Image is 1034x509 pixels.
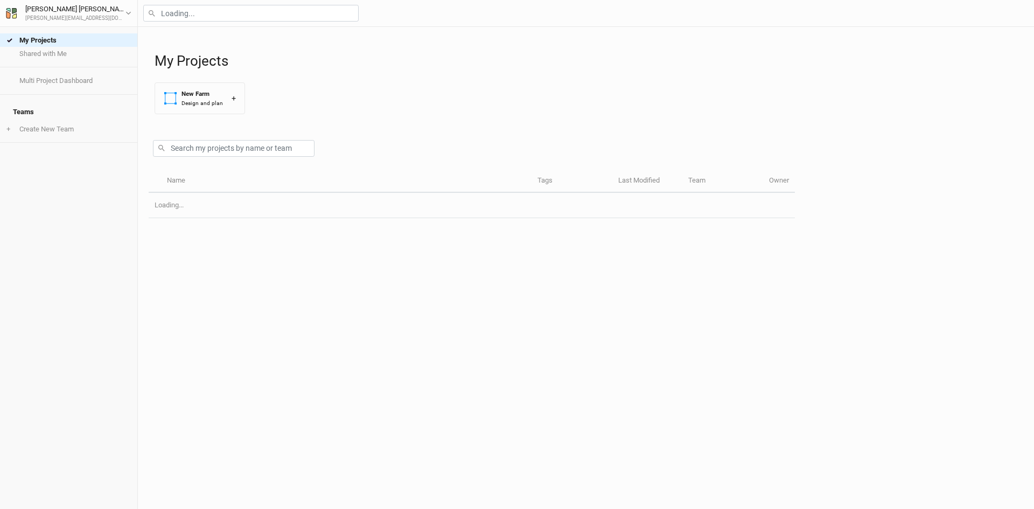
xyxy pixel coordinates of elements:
[155,82,245,114] button: New FarmDesign and plan+
[181,99,223,107] div: Design and plan
[181,89,223,99] div: New Farm
[25,4,125,15] div: [PERSON_NAME] [PERSON_NAME]
[763,170,795,193] th: Owner
[682,170,763,193] th: Team
[143,5,359,22] input: Loading...
[160,170,531,193] th: Name
[532,170,612,193] th: Tags
[155,53,1023,69] h1: My Projects
[25,15,125,23] div: [PERSON_NAME][EMAIL_ADDRESS][DOMAIN_NAME]
[6,125,10,134] span: +
[149,193,795,218] td: Loading...
[612,170,682,193] th: Last Modified
[6,101,131,123] h4: Teams
[232,93,236,104] div: +
[153,140,315,157] input: Search my projects by name or team
[5,3,132,23] button: [PERSON_NAME] [PERSON_NAME][PERSON_NAME][EMAIL_ADDRESS][DOMAIN_NAME]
